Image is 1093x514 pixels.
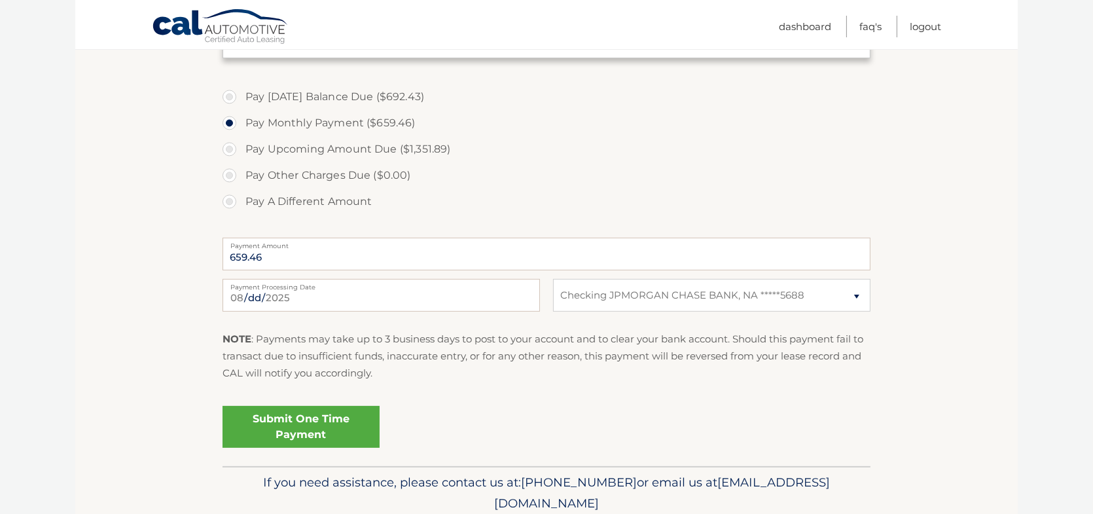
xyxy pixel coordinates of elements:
[223,189,870,215] label: Pay A Different Amount
[152,9,289,46] a: Cal Automotive
[223,162,870,189] label: Pay Other Charges Due ($0.00)
[223,406,380,448] a: Submit One Time Payment
[223,279,540,289] label: Payment Processing Date
[494,475,830,511] span: [EMAIL_ADDRESS][DOMAIN_NAME]
[859,16,882,37] a: FAQ's
[223,110,870,136] label: Pay Monthly Payment ($659.46)
[223,238,870,270] input: Payment Amount
[910,16,941,37] a: Logout
[779,16,831,37] a: Dashboard
[231,472,862,514] p: If you need assistance, please contact us at: or email us at
[521,475,637,490] span: [PHONE_NUMBER]
[223,331,870,382] p: : Payments may take up to 3 business days to post to your account and to clear your bank account....
[223,84,870,110] label: Pay [DATE] Balance Due ($692.43)
[223,333,251,345] strong: NOTE
[223,279,540,312] input: Payment Date
[223,238,870,248] label: Payment Amount
[223,136,870,162] label: Pay Upcoming Amount Due ($1,351.89)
